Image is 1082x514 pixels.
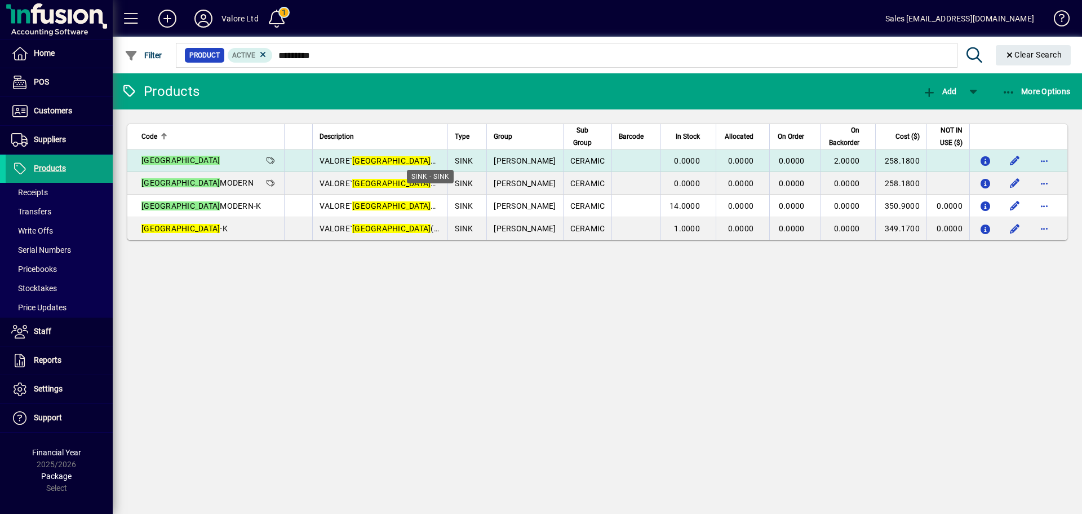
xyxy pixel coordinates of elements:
[1005,50,1062,59] span: Clear Search
[455,130,480,143] div: Type
[875,217,926,240] td: 349.1700
[320,130,441,143] div: Description
[149,8,185,29] button: Add
[6,202,113,221] a: Transfers
[141,224,220,233] em: [GEOGRAPHIC_DATA]
[141,178,220,187] em: [GEOGRAPHIC_DATA]
[674,224,700,233] span: 1.0000
[221,10,259,28] div: Valore Ltd
[6,318,113,346] a: Staff
[619,130,654,143] div: Barcode
[1045,2,1068,39] a: Knowledge Base
[141,156,220,165] em: [GEOGRAPHIC_DATA]
[779,224,805,233] span: 0.0000
[455,201,473,210] span: SINK
[455,156,473,165] span: SINK
[352,179,431,188] em: [GEOGRAPHIC_DATA]
[6,346,113,375] a: Reports
[141,130,277,143] div: Code
[11,226,53,235] span: Write Offs
[228,48,273,63] mat-chip: Activation Status: Active
[875,195,926,217] td: 350.9000
[674,179,700,188] span: 0.0000
[34,106,72,115] span: Customers
[570,124,595,149] span: Sub Group
[352,156,431,165] em: [GEOGRAPHIC_DATA]
[895,130,920,143] span: Cost ($)
[34,384,63,393] span: Settings
[926,217,969,240] td: 0.0000
[34,49,55,58] span: Home
[352,201,431,210] em: [GEOGRAPHIC_DATA]
[674,156,700,165] span: 0.0000
[779,156,805,165] span: 0.0000
[6,97,113,125] a: Customers
[141,201,261,210] span: MODERN-K
[570,179,605,188] span: CERAMIC
[875,172,926,195] td: 258.1800
[1006,152,1024,170] button: Edit
[827,124,870,149] div: On Backorder
[494,201,556,210] span: [PERSON_NAME]
[6,68,113,96] a: POS
[455,224,473,233] span: SINK
[728,179,754,188] span: 0.0000
[494,130,512,143] span: Group
[827,124,859,149] span: On Backorder
[779,201,805,210] span: 0.0000
[6,298,113,317] a: Price Updates
[455,130,469,143] span: Type
[34,327,51,336] span: Staff
[6,39,113,68] a: Home
[1006,219,1024,238] button: Edit
[34,77,49,86] span: POS
[141,224,228,233] span: -K
[875,150,926,172] td: 258.1800
[11,284,57,293] span: Stocktakes
[996,45,1071,65] button: Clear
[11,207,51,216] span: Transfers
[11,265,57,274] span: Pricebooks
[34,135,66,144] span: Suppliers
[494,156,556,165] span: [PERSON_NAME]
[141,201,220,210] em: [GEOGRAPHIC_DATA]
[189,50,220,61] span: Product
[728,201,754,210] span: 0.0000
[1006,174,1024,192] button: Edit
[834,201,860,210] span: 0.0000
[41,472,72,481] span: Package
[6,279,113,298] a: Stocktakes
[570,224,605,233] span: CERAMIC
[6,126,113,154] a: Suppliers
[141,178,254,187] span: MODERN
[779,179,805,188] span: 0.0000
[885,10,1034,28] div: Sales [EMAIL_ADDRESS][DOMAIN_NAME]
[494,130,556,143] div: Group
[1002,87,1071,96] span: More Options
[141,130,157,143] span: Code
[778,130,804,143] span: On Order
[320,156,504,165] span: VALORE` CERAMIC =0.165M3
[934,124,963,149] span: NOT IN USE ($)
[34,164,66,173] span: Products
[923,87,956,96] span: Add
[619,130,644,143] span: Barcode
[570,156,605,165] span: CERAMIC
[1035,219,1053,238] button: More options
[494,179,556,188] span: [PERSON_NAME]
[320,201,529,210] span: VALORE` Modern (YORK2) CERAMIC
[34,413,62,422] span: Support
[728,156,754,165] span: 0.0000
[834,224,860,233] span: 0.0000
[723,130,764,143] div: Allocated
[676,130,700,143] span: In Stock
[834,179,860,188] span: 0.0000
[1006,197,1024,215] button: Edit
[455,179,473,188] span: SINK
[6,404,113,432] a: Support
[121,82,199,100] div: Products
[494,224,556,233] span: [PERSON_NAME]
[1035,174,1053,192] button: More options
[352,224,431,233] em: [GEOGRAPHIC_DATA]
[570,201,605,210] span: CERAMIC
